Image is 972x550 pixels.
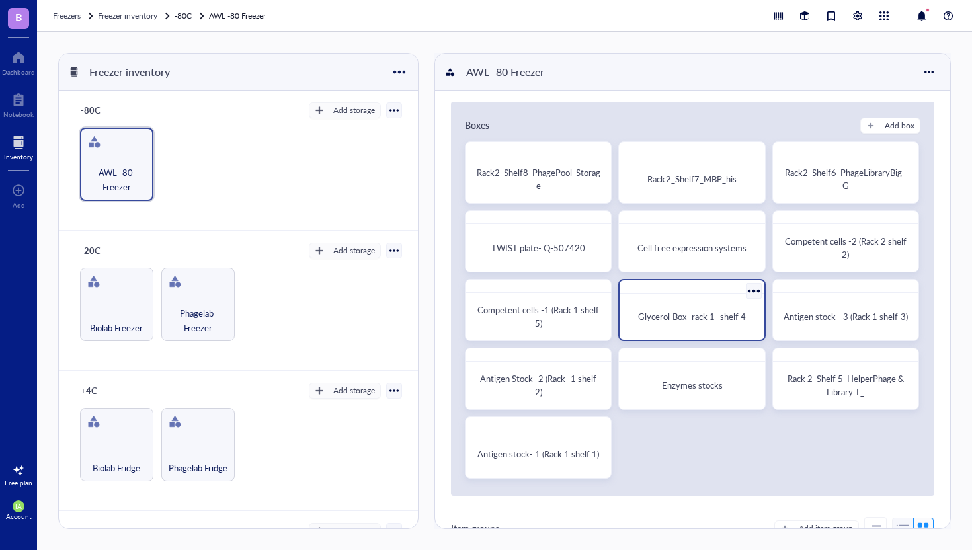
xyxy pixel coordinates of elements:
span: Competent cells -1 (Rack 1 shelf 5) [477,303,601,329]
span: AWL -80 Freezer [87,165,147,194]
div: Boxes [465,118,489,134]
button: Add storage [309,102,381,118]
div: Free plan [5,479,32,487]
button: Add storage [309,243,381,258]
div: Notebook [3,110,34,118]
div: Reserve [75,522,154,540]
span: Antigen stock - 3 (Rack 1 shelf 3) [784,310,907,323]
span: B [15,9,22,25]
a: Freezers [53,9,95,22]
a: Dashboard [2,47,35,76]
div: Freezer inventory [83,61,176,83]
div: Item groups [451,521,499,535]
span: Freezer inventory [98,10,157,21]
button: Add storage [309,383,381,399]
a: Freezer inventory [98,9,172,22]
a: Notebook [3,89,34,118]
div: -80C [75,101,154,120]
div: Add box [885,120,914,132]
span: Freezers [53,10,81,21]
div: Add item group [799,522,853,534]
div: Dashboard [2,68,35,76]
div: Account [6,512,32,520]
div: Add storage [333,525,375,537]
span: Competent cells -2 (Rack 2 shelf 2) [785,235,909,260]
div: Add storage [333,385,375,397]
span: Rack2_Shelf8_PhagePool_Storage [477,166,600,192]
button: Add storage [309,523,381,539]
span: Glycerol Box -rack 1- shelf 4 [638,310,745,323]
span: Antigen Stock -2 (Rack -1 shelf 2) [480,372,598,398]
span: Rack2_Shelf7_MBP_his [647,173,736,185]
a: Inventory [4,132,33,161]
div: Add [13,201,25,209]
a: -80CAWL -80 Freezer [175,9,268,22]
div: Add storage [333,104,375,116]
span: Rack 2_Shelf 5_HelperPhage & Library T_ [788,372,906,398]
span: Rack2_Shelf6_PhageLibraryBig_G [785,166,906,192]
span: Phagelab Freezer [167,306,229,335]
div: AWL -80 Freezer [460,61,550,83]
div: Inventory [4,153,33,161]
span: Antigen stock- 1 (Rack 1 shelf 1) [477,448,599,460]
span: Biolab Freezer [90,321,143,335]
span: Phagelab Fridge [169,461,227,475]
button: Add box [860,118,920,134]
div: -20C [75,241,154,260]
div: +4C [75,381,154,400]
div: Add storage [333,245,375,256]
span: TWIST plate- Q-507420 [491,241,585,254]
button: Add item group [774,520,859,536]
span: IA [15,502,22,510]
span: Enzymes stocks [662,379,723,391]
span: Biolab Fridge [93,461,140,475]
span: Cell free expression systems [637,241,746,254]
